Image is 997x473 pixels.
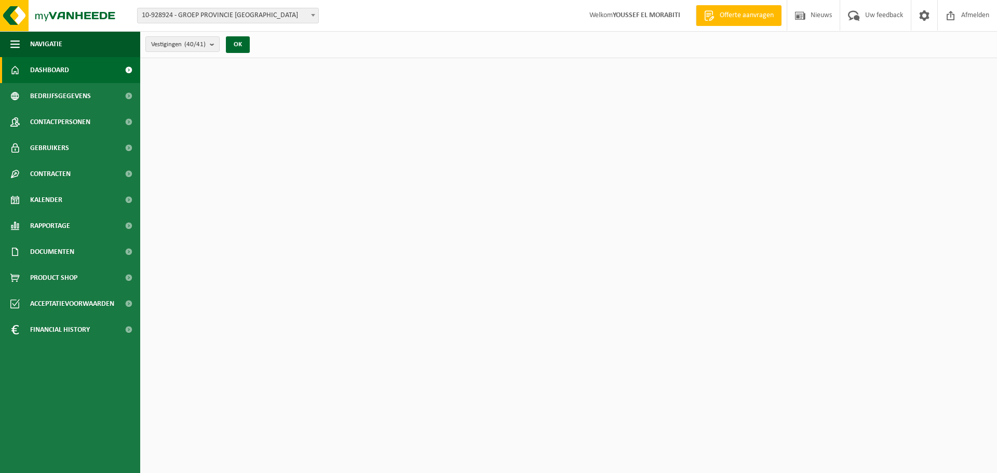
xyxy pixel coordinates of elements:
[30,57,69,83] span: Dashboard
[30,317,90,343] span: Financial History
[613,11,680,19] strong: YOUSSEF EL MORABITI
[184,41,206,48] count: (40/41)
[30,187,62,213] span: Kalender
[30,135,69,161] span: Gebruikers
[137,8,319,23] span: 10-928924 - GROEP PROVINCIE ANTWERPEN
[30,265,77,291] span: Product Shop
[30,161,71,187] span: Contracten
[717,10,776,21] span: Offerte aanvragen
[30,83,91,109] span: Bedrijfsgegevens
[226,36,250,53] button: OK
[138,8,318,23] span: 10-928924 - GROEP PROVINCIE ANTWERPEN
[30,239,74,265] span: Documenten
[30,31,62,57] span: Navigatie
[151,37,206,52] span: Vestigingen
[696,5,782,26] a: Offerte aanvragen
[30,291,114,317] span: Acceptatievoorwaarden
[30,213,70,239] span: Rapportage
[30,109,90,135] span: Contactpersonen
[145,36,220,52] button: Vestigingen(40/41)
